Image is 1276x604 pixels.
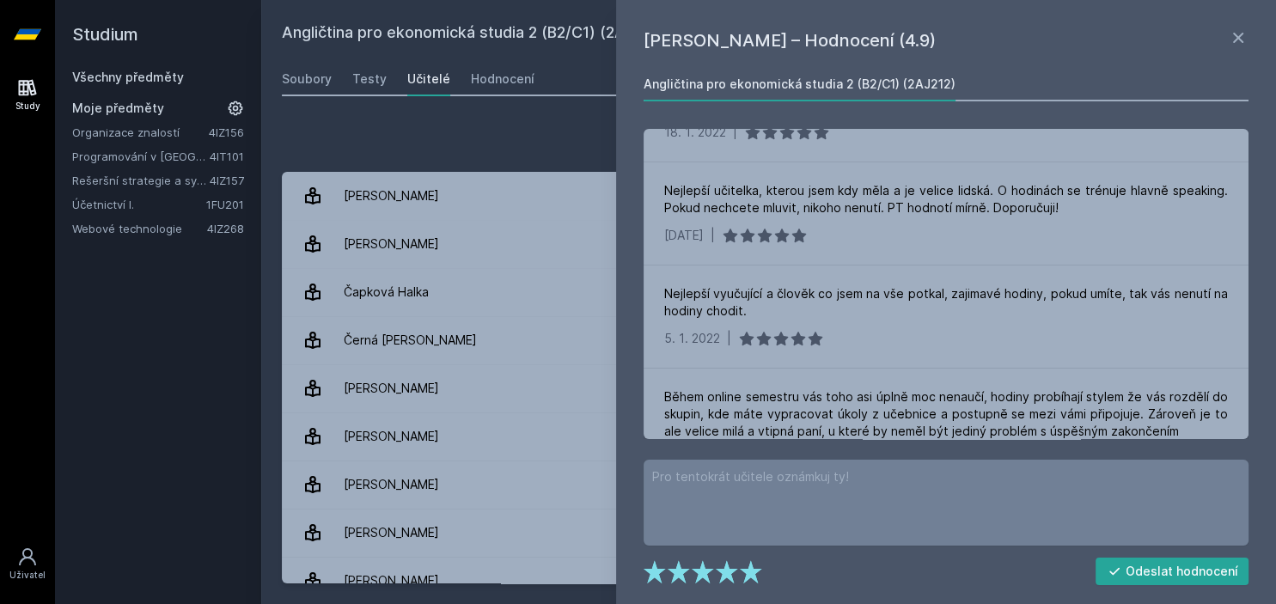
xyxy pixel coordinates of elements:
[209,125,244,139] a: 4IZ156
[72,100,164,117] span: Moje předměty
[727,330,731,347] div: |
[282,21,1063,48] h2: Angličtina pro ekonomická studia 2 (B2/C1) (2AJ212)
[282,62,332,96] a: Soubory
[344,467,439,502] div: [PERSON_NAME]
[9,569,46,582] div: Uživatel
[344,564,439,598] div: [PERSON_NAME]
[210,174,244,187] a: 4IZ157
[664,330,720,347] div: 5. 1. 2022
[664,182,1228,217] div: Nejlepší učitelka, kterou jsem kdy měla a je velice lidská. O hodinách se trénuje hlavně speaking...
[72,148,210,165] a: Programování v [GEOGRAPHIC_DATA]
[344,323,477,357] div: Černá [PERSON_NAME]
[407,70,450,88] div: Učitelé
[282,316,1255,364] a: Černá [PERSON_NAME] 1 hodnocení 3.0
[344,275,429,309] div: Čapková Halka
[3,69,52,121] a: Study
[72,70,184,84] a: Všechny předměty
[344,516,439,550] div: [PERSON_NAME]
[733,124,737,141] div: |
[282,509,1255,557] a: [PERSON_NAME] 7 hodnocení 4.7
[72,124,209,141] a: Organizace znalostí
[210,149,244,163] a: 4IT101
[407,62,450,96] a: Učitelé
[711,227,715,244] div: |
[282,172,1255,220] a: [PERSON_NAME] 4 hodnocení 4.8
[664,227,704,244] div: [DATE]
[344,371,439,406] div: [PERSON_NAME]
[282,220,1255,268] a: [PERSON_NAME] 1 hodnocení 5.0
[72,172,210,189] a: Rešeršní strategie a systémy
[664,388,1228,440] div: Během online semestru vás toho asi úplně moc nenaučí, hodiny probíhají stylem že vás rozdělí do s...
[344,227,439,261] div: [PERSON_NAME]
[282,364,1255,412] a: [PERSON_NAME] 12 hodnocení 4.9
[3,538,52,590] a: Uživatel
[282,461,1255,509] a: [PERSON_NAME] 9 hodnocení 3.9
[206,198,244,211] a: 1FU201
[344,179,439,213] div: [PERSON_NAME]
[344,419,439,454] div: [PERSON_NAME]
[282,268,1255,316] a: Čapková Halka 6 hodnocení 4.2
[664,285,1228,320] div: Nejlepší vyučující a člověk co jsem na vše potkal, zajimavé hodiny, pokud umíte, tak vás nenutí n...
[352,70,387,88] div: Testy
[1096,558,1249,585] button: Odeslat hodnocení
[15,100,40,113] div: Study
[72,220,207,237] a: Webové technologie
[471,70,534,88] div: Hodnocení
[207,222,244,235] a: 4IZ268
[72,196,206,213] a: Účetnictví I.
[352,62,387,96] a: Testy
[282,70,332,88] div: Soubory
[471,62,534,96] a: Hodnocení
[282,412,1255,461] a: [PERSON_NAME] 13 hodnocení 4.5
[664,124,726,141] div: 18. 1. 2022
